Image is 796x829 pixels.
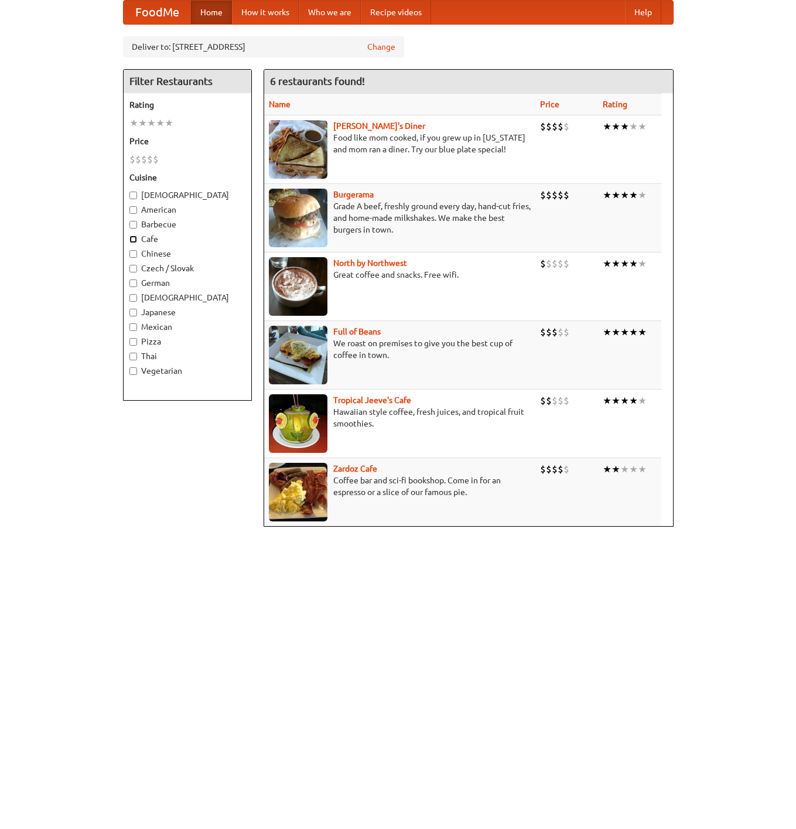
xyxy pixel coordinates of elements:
[129,250,137,258] input: Chinese
[361,1,431,24] a: Recipe videos
[620,120,629,133] li: ★
[638,120,647,133] li: ★
[333,258,407,268] a: North by Northwest
[141,153,147,166] li: $
[129,219,245,230] label: Barbecue
[563,463,569,476] li: $
[629,394,638,407] li: ★
[269,120,327,179] img: sallys.jpg
[129,233,245,245] label: Cafe
[129,99,245,111] h5: Rating
[123,36,404,57] div: Deliver to: [STREET_ADDRESS]
[333,121,425,131] a: [PERSON_NAME]'s Diner
[620,394,629,407] li: ★
[611,326,620,339] li: ★
[269,475,531,498] p: Coffee bar and sci-fi bookshop. Come in for an espresso or a slice of our famous pie.
[603,120,611,133] li: ★
[367,41,395,53] a: Change
[552,463,558,476] li: $
[629,257,638,270] li: ★
[129,221,137,228] input: Barbecue
[629,120,638,133] li: ★
[540,463,546,476] li: $
[563,326,569,339] li: $
[552,257,558,270] li: $
[191,1,232,24] a: Home
[129,204,245,216] label: American
[299,1,361,24] a: Who we are
[603,100,627,109] a: Rating
[611,120,620,133] li: ★
[540,394,546,407] li: $
[129,306,245,318] label: Japanese
[269,200,531,236] p: Grade A beef, freshly ground every day, hand-cut fries, and home-made milkshakes. We make the bes...
[129,135,245,147] h5: Price
[540,257,546,270] li: $
[546,326,552,339] li: $
[546,463,552,476] li: $
[156,117,165,129] li: ★
[129,292,245,303] label: [DEMOGRAPHIC_DATA]
[620,189,629,202] li: ★
[558,394,563,407] li: $
[269,189,327,247] img: burgerama.jpg
[540,326,546,339] li: $
[129,265,137,272] input: Czech / Slovak
[625,1,661,24] a: Help
[333,464,377,473] b: Zardoz Cafe
[540,100,559,109] a: Price
[611,394,620,407] li: ★
[138,117,147,129] li: ★
[129,321,245,333] label: Mexican
[232,1,299,24] a: How it works
[558,463,563,476] li: $
[129,189,245,201] label: [DEMOGRAPHIC_DATA]
[129,153,135,166] li: $
[135,153,141,166] li: $
[129,192,137,199] input: [DEMOGRAPHIC_DATA]
[540,189,546,202] li: $
[129,294,137,302] input: [DEMOGRAPHIC_DATA]
[552,326,558,339] li: $
[638,394,647,407] li: ★
[603,394,611,407] li: ★
[333,190,374,199] b: Burgerama
[638,189,647,202] li: ★
[563,189,569,202] li: $
[620,257,629,270] li: ★
[563,257,569,270] li: $
[629,463,638,476] li: ★
[129,206,137,214] input: American
[333,395,411,405] a: Tropical Jeeve's Cafe
[270,76,365,87] ng-pluralize: 6 restaurants found!
[611,257,620,270] li: ★
[269,337,531,361] p: We roast on premises to give you the best cup of coffee in town.
[124,1,191,24] a: FoodMe
[333,327,381,336] a: Full of Beans
[620,326,629,339] li: ★
[611,463,620,476] li: ★
[638,463,647,476] li: ★
[552,189,558,202] li: $
[558,257,563,270] li: $
[563,394,569,407] li: $
[129,262,245,274] label: Czech / Slovak
[153,153,159,166] li: $
[129,279,137,287] input: German
[638,326,647,339] li: ★
[129,309,137,316] input: Japanese
[269,100,291,109] a: Name
[129,365,245,377] label: Vegetarian
[124,70,251,93] h4: Filter Restaurants
[603,463,611,476] li: ★
[552,120,558,133] li: $
[147,153,153,166] li: $
[558,120,563,133] li: $
[629,326,638,339] li: ★
[129,277,245,289] label: German
[552,394,558,407] li: $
